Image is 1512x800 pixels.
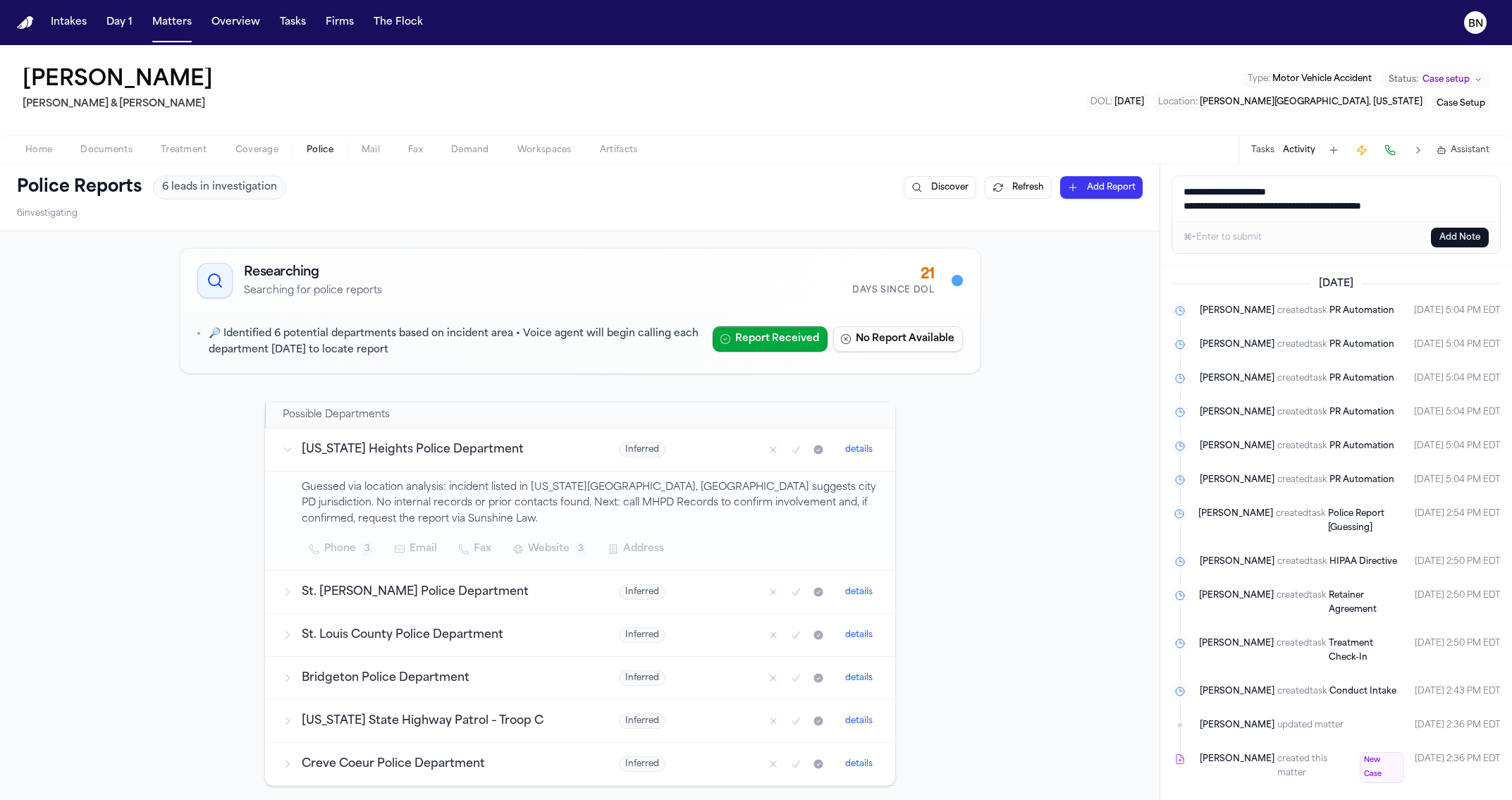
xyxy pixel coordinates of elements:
[302,536,381,562] button: Phone3
[302,584,585,601] h3: St. [PERSON_NAME] Police Department
[809,582,828,602] button: Mark as received
[1200,555,1274,569] span: [PERSON_NAME]
[408,144,423,156] span: Fax
[505,536,595,562] button: Website3
[1329,684,1396,699] a: Conduct Intake
[1329,307,1394,315] span: PR Automation
[786,582,806,602] button: Mark as confirmed
[1328,507,1403,535] a: Police Report [Guessing]
[600,144,638,156] span: Artifacts
[1415,636,1501,665] time: September 2, 2025 at 2:50 PM
[17,16,34,30] img: Finch Logo
[1277,338,1327,352] span: created task
[368,10,429,35] a: The Flock
[1329,639,1373,662] span: Treatment Check-In
[1352,140,1372,160] button: Create Immediate Task
[45,10,92,35] button: Intakes
[713,326,828,352] button: Report Received
[1090,98,1112,106] span: DOL :
[1200,338,1274,352] span: [PERSON_NAME]
[1154,94,1427,111] button: Edit Location: Marilyn Heights, Missouri
[1200,98,1422,106] span: [PERSON_NAME][GEOGRAPHIC_DATA], [US_STATE]
[1277,304,1327,318] span: created task
[517,144,572,156] span: Workspaces
[852,265,934,285] div: 21
[1415,589,1501,617] time: September 2, 2025 at 2:50 PM
[763,440,783,460] button: Mark as no report
[1283,144,1315,156] button: Activity
[1432,97,1489,111] button: Edit service: Case Setup
[1437,99,1485,108] span: Case Setup
[1415,718,1501,732] time: September 2, 2025 at 2:36 PM
[763,582,783,602] button: Mark as no report
[161,144,207,156] span: Treatment
[1415,507,1501,535] time: September 2, 2025 at 2:54 PM
[235,144,278,156] span: Coverage
[1329,439,1394,453] a: PR Automation
[1277,405,1327,419] span: created task
[763,711,783,731] button: Mark as no report
[1422,74,1470,85] span: Case setup
[302,441,585,458] h3: [US_STATE] Heights Police Department
[25,144,52,156] span: Home
[302,713,585,730] h3: [US_STATE] State Highway Patrol – Troop C
[274,10,312,35] button: Tasks
[1451,144,1489,156] span: Assistant
[1415,684,1501,699] time: September 2, 2025 at 2:43 PM
[1276,507,1325,535] span: created task
[1414,439,1501,453] time: September 2, 2025 at 5:04 PM
[1200,439,1274,453] span: [PERSON_NAME]
[1277,555,1327,569] span: created task
[763,754,783,774] button: Mark as no report
[1277,473,1327,487] span: created task
[985,176,1052,199] button: Refresh
[619,627,665,643] span: Inferred
[1277,589,1326,617] span: created task
[1199,636,1274,665] span: [PERSON_NAME]
[1329,374,1394,383] span: PR Automation
[162,180,277,195] span: 6 leads in investigation
[101,10,138,35] a: Day 1
[1251,144,1274,156] button: Tasks
[302,756,585,773] h3: Creve Coeur Police Department
[1414,371,1501,386] time: September 2, 2025 at 5:04 PM
[307,144,333,156] span: Police
[840,713,878,730] button: details
[619,713,665,729] span: Inferred
[840,627,878,644] button: details
[1086,94,1148,111] button: Edit DOL: 2025-08-12
[17,176,142,199] h1: Police Reports
[786,711,806,731] button: Mark as confirmed
[1272,75,1372,83] span: Motor Vehicle Accident
[786,754,806,774] button: Mark as confirmed
[619,584,665,600] span: Inferred
[23,68,213,93] h1: [PERSON_NAME]
[1277,684,1327,699] span: created task
[1329,405,1394,419] a: PR Automation
[840,584,878,601] button: details
[1329,591,1377,614] span: Retainer Agreement
[619,670,665,686] span: Inferred
[840,670,878,687] button: details
[1329,555,1397,569] a: HIPAA Directive
[1277,718,1344,732] span: updated matter
[17,208,78,219] span: 6 investigating
[80,144,133,156] span: Documents
[904,176,976,199] button: Discover
[1200,684,1274,699] span: [PERSON_NAME]
[206,10,266,35] button: Overview
[1414,405,1501,419] time: September 2, 2025 at 5:04 PM
[1329,589,1403,617] a: Retainer Agreement
[1415,555,1501,569] time: September 2, 2025 at 2:50 PM
[1114,98,1144,106] span: [DATE]
[1277,752,1357,783] span: created this matter
[1277,439,1327,453] span: created task
[809,440,828,460] button: Mark as received
[23,68,213,93] button: Edit matter name
[1437,144,1489,156] button: Assistant
[1199,589,1274,617] span: [PERSON_NAME]
[1329,558,1397,566] span: HIPAA Directive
